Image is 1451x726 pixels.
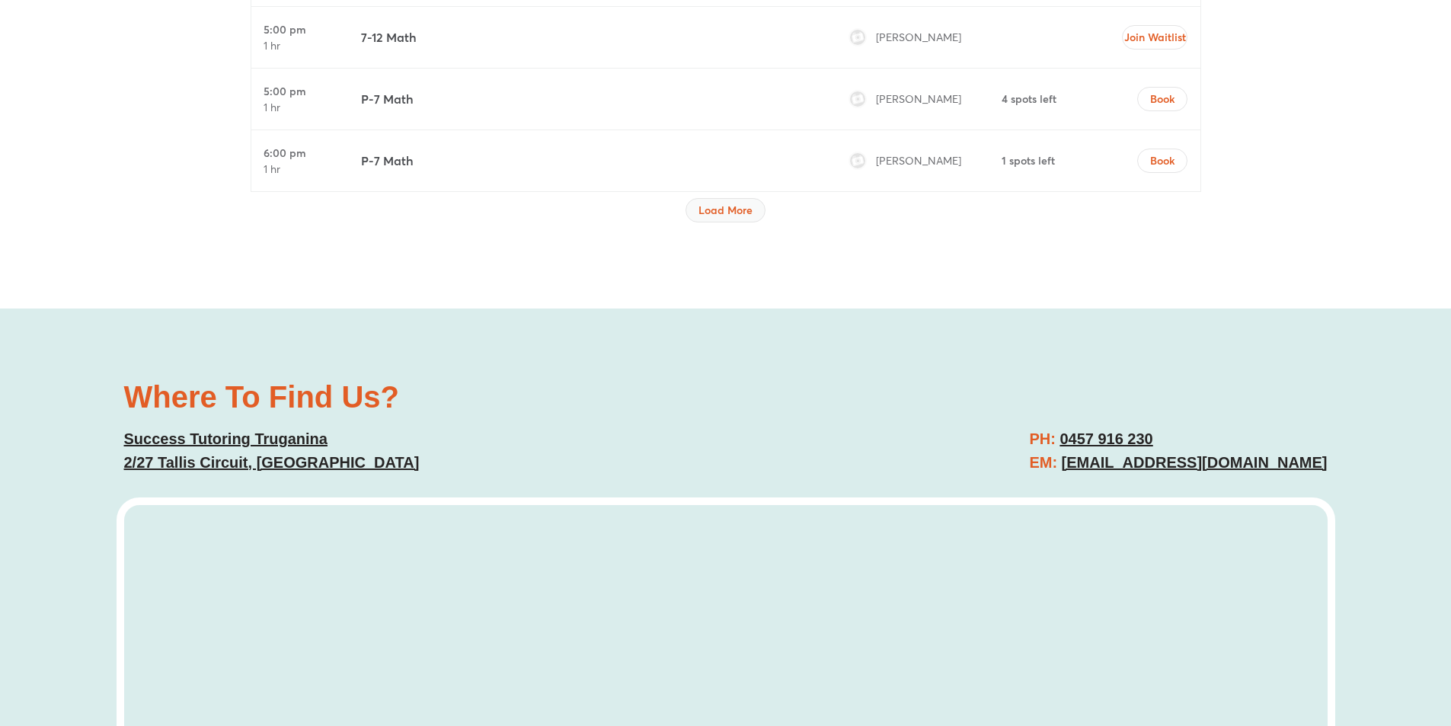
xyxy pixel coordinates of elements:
[124,430,328,447] u: Success Tutoring Truganina
[1029,454,1057,471] span: EM:
[124,454,420,471] u: 2/27 Tallis Circuit, [GEOGRAPHIC_DATA]
[124,382,711,412] h2: Where To Find Us?
[124,430,420,471] a: Success Tutoring Truganina2/27 Tallis Circuit, [GEOGRAPHIC_DATA]
[1059,430,1152,447] a: 0457 916 230
[1062,454,1328,471] a: [EMAIL_ADDRESS][DOMAIN_NAME]
[1197,554,1451,726] iframe: Chat Widget
[1029,430,1055,447] span: PH:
